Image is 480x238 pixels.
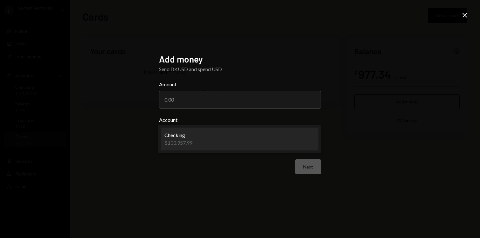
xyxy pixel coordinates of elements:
[164,131,192,139] div: Checking
[159,53,321,65] h2: Add money
[164,139,192,147] div: $133,957.99
[159,91,321,109] input: 0.00
[159,81,321,88] label: Amount
[159,65,321,73] div: Send DKUSD and spend USD
[159,116,321,124] label: Account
